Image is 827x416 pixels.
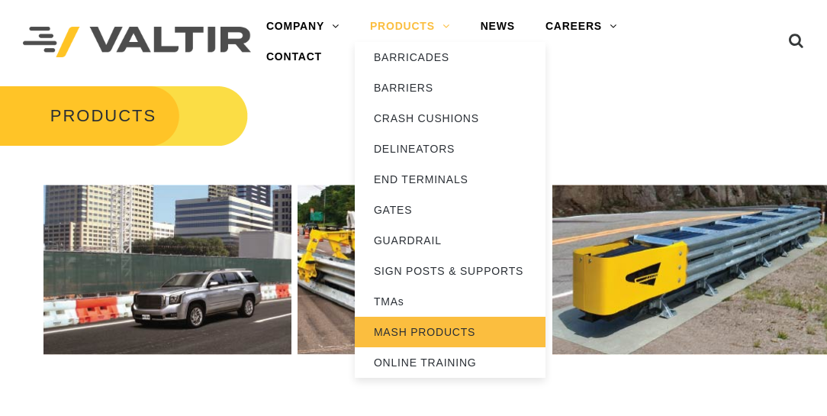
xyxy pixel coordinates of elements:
[251,11,355,42] a: COMPANY
[355,73,545,103] a: BARRIERS
[355,42,545,73] a: BARRICADES
[251,42,337,73] a: CONTACT
[355,195,545,225] a: GATES
[355,256,545,286] a: SIGN POSTS & SUPPORTS
[465,11,530,42] a: NEWS
[355,286,545,317] a: TMAs
[355,164,545,195] a: END TERMINALS
[23,27,251,57] img: Valtir
[355,103,545,134] a: CRASH CUSHIONS
[530,11,632,42] a: CAREERS
[355,11,465,42] a: PRODUCTS
[355,347,545,378] a: ONLINE TRAINING
[355,134,545,164] a: DELINEATORS
[355,317,545,347] a: MASH PRODUCTS
[355,225,545,256] a: GUARDRAIL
